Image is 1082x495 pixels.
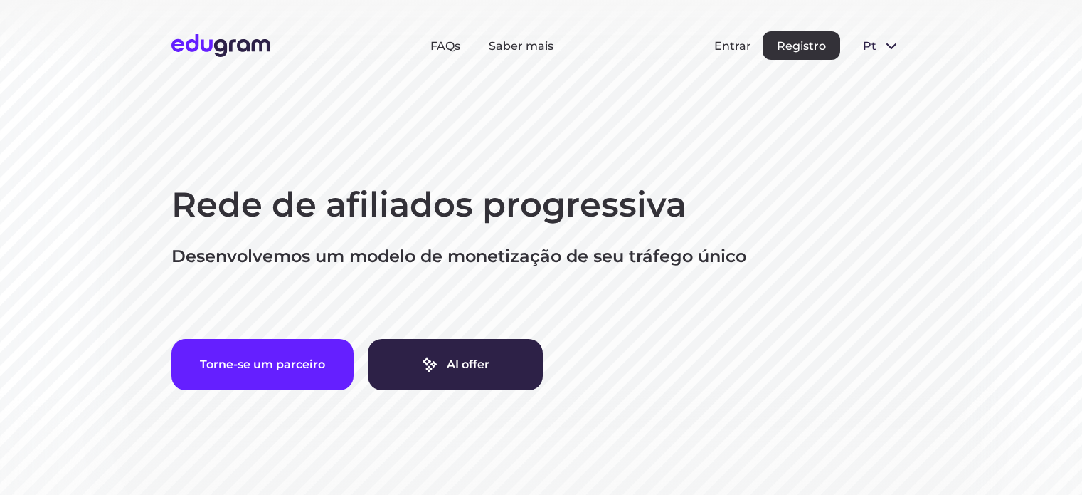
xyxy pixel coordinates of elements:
[368,339,543,390] a: AI offer
[171,339,354,390] button: Torne-se um parceiro
[171,182,911,228] h1: Rede de afiliados progressiva
[863,39,877,53] span: pt
[171,245,911,268] p: Desenvolvemos um modelo de monetização de seu tráfego único
[430,39,460,53] a: FAQs
[763,31,840,60] button: Registro
[852,31,911,60] button: pt
[714,39,751,53] button: Entrar
[171,34,270,57] img: Edugram Logo
[489,39,553,53] a: Saber mais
